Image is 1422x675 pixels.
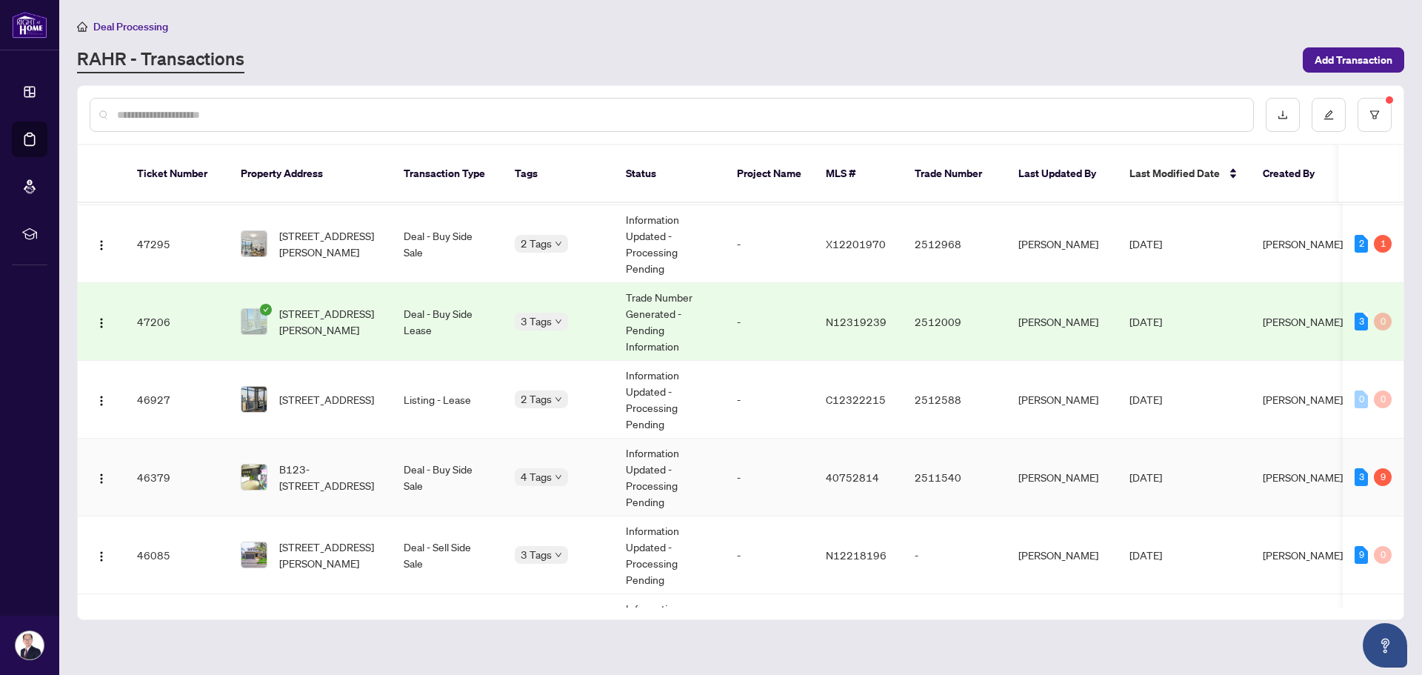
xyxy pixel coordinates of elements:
[1355,235,1368,253] div: 2
[12,11,47,39] img: logo
[1266,98,1300,132] button: download
[96,551,107,562] img: Logo
[903,205,1007,283] td: 2512968
[125,283,229,361] td: 47206
[392,361,503,439] td: Listing - Lease
[96,473,107,485] img: Logo
[614,205,725,283] td: Information Updated - Processing Pending
[1118,145,1251,203] th: Last Modified Date
[392,145,503,203] th: Transaction Type
[77,47,244,73] a: RAHR - Transactions
[1129,315,1162,328] span: [DATE]
[1355,468,1368,486] div: 3
[725,205,814,283] td: -
[1007,594,1118,672] td: [PERSON_NAME]
[1355,390,1368,408] div: 0
[725,361,814,439] td: -
[279,227,380,260] span: [STREET_ADDRESS][PERSON_NAME]
[77,21,87,32] span: home
[1363,623,1407,668] button: Open asap
[521,468,552,485] span: 4 Tags
[725,594,814,672] td: -
[1315,48,1392,72] span: Add Transaction
[125,516,229,594] td: 46085
[725,283,814,361] td: -
[392,205,503,283] td: Deal - Buy Side Sale
[826,548,887,562] span: N12218196
[555,396,562,403] span: down
[521,546,552,563] span: 3 Tags
[1303,47,1404,73] button: Add Transaction
[1374,468,1392,486] div: 9
[903,283,1007,361] td: 2512009
[125,439,229,516] td: 46379
[614,594,725,672] td: Information Updated - Processing Pending
[90,465,113,489] button: Logo
[826,470,879,484] span: 40752814
[392,283,503,361] td: Deal - Buy Side Lease
[826,237,886,250] span: X12201970
[241,231,267,256] img: thumbnail-img
[1263,393,1343,406] span: [PERSON_NAME]
[1007,145,1118,203] th: Last Updated By
[1263,548,1343,562] span: [PERSON_NAME]
[229,145,392,203] th: Property Address
[392,594,503,672] td: Listing
[614,361,725,439] td: Information Updated - Processing Pending
[96,317,107,329] img: Logo
[1355,546,1368,564] div: 9
[1007,205,1118,283] td: [PERSON_NAME]
[614,516,725,594] td: Information Updated - Processing Pending
[1007,439,1118,516] td: [PERSON_NAME]
[903,361,1007,439] td: 2512588
[125,145,229,203] th: Ticket Number
[125,594,229,672] td: 45552
[1263,237,1343,250] span: [PERSON_NAME]
[279,461,380,493] span: B123-[STREET_ADDRESS]
[1374,313,1392,330] div: 0
[826,393,886,406] span: C12322215
[1358,98,1392,132] button: filter
[1129,237,1162,250] span: [DATE]
[279,391,374,408] span: [STREET_ADDRESS]
[725,145,814,203] th: Project Name
[1263,470,1343,484] span: [PERSON_NAME]
[90,232,113,256] button: Logo
[279,539,380,571] span: [STREET_ADDRESS][PERSON_NAME]
[614,145,725,203] th: Status
[903,439,1007,516] td: 2511540
[1369,110,1380,120] span: filter
[1355,313,1368,330] div: 3
[521,235,552,252] span: 2 Tags
[555,551,562,559] span: down
[555,318,562,325] span: down
[1129,165,1220,182] span: Last Modified Date
[93,20,168,33] span: Deal Processing
[125,205,229,283] td: 47295
[241,309,267,334] img: thumbnail-img
[521,313,552,330] span: 3 Tags
[260,304,272,316] span: check-circle
[903,516,1007,594] td: -
[1374,235,1392,253] div: 1
[96,239,107,251] img: Logo
[725,439,814,516] td: -
[826,315,887,328] span: N12319239
[1374,390,1392,408] div: 0
[1007,361,1118,439] td: [PERSON_NAME]
[1007,283,1118,361] td: [PERSON_NAME]
[1374,546,1392,564] div: 0
[125,361,229,439] td: 46927
[90,388,113,411] button: Logo
[279,305,380,338] span: [STREET_ADDRESS][PERSON_NAME]
[241,465,267,490] img: thumbnail-img
[392,516,503,594] td: Deal - Sell Side Sale
[555,240,562,247] span: down
[1007,516,1118,594] td: [PERSON_NAME]
[903,145,1007,203] th: Trade Number
[1323,110,1334,120] span: edit
[614,283,725,361] td: Trade Number Generated - Pending Information
[96,395,107,407] img: Logo
[1129,393,1162,406] span: [DATE]
[1129,470,1162,484] span: [DATE]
